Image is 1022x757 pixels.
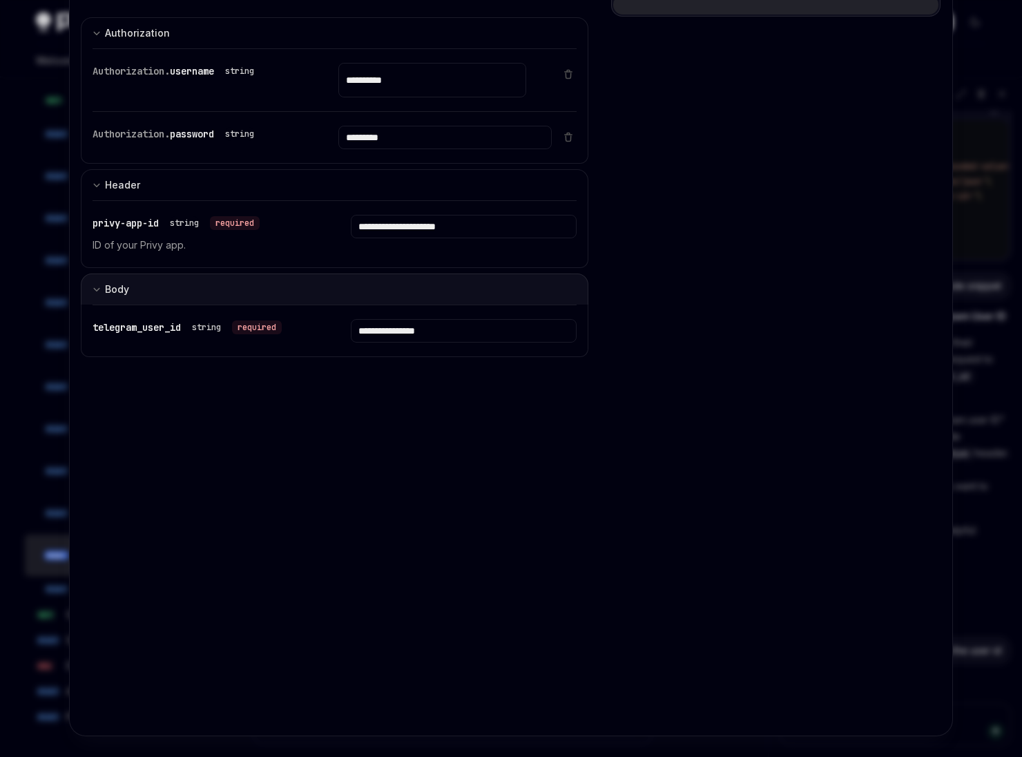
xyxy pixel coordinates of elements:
[93,126,260,142] div: Authorization.password
[170,128,214,140] span: password
[81,17,588,48] button: Expand input section
[105,177,140,193] div: Header
[351,319,576,343] input: Enter telegram_user_id
[81,169,588,200] button: Expand input section
[232,320,282,334] div: required
[93,237,318,253] p: ID of your Privy app.
[170,65,214,77] span: username
[560,131,577,142] button: Delete item
[338,63,526,97] input: Enter username
[81,274,588,305] button: Expand input section
[93,128,170,140] span: Authorization.
[105,25,170,41] div: Authorization
[93,65,170,77] span: Authorization.
[93,319,282,336] div: telegram_user_id
[351,215,576,238] input: Enter privy-app-id
[105,281,129,298] div: Body
[338,126,551,149] input: Enter password
[93,217,159,229] span: privy-app-id
[93,63,260,79] div: Authorization.username
[93,215,260,231] div: privy-app-id
[210,216,260,230] div: required
[560,68,577,79] button: Delete item
[93,321,181,334] span: telegram_user_id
